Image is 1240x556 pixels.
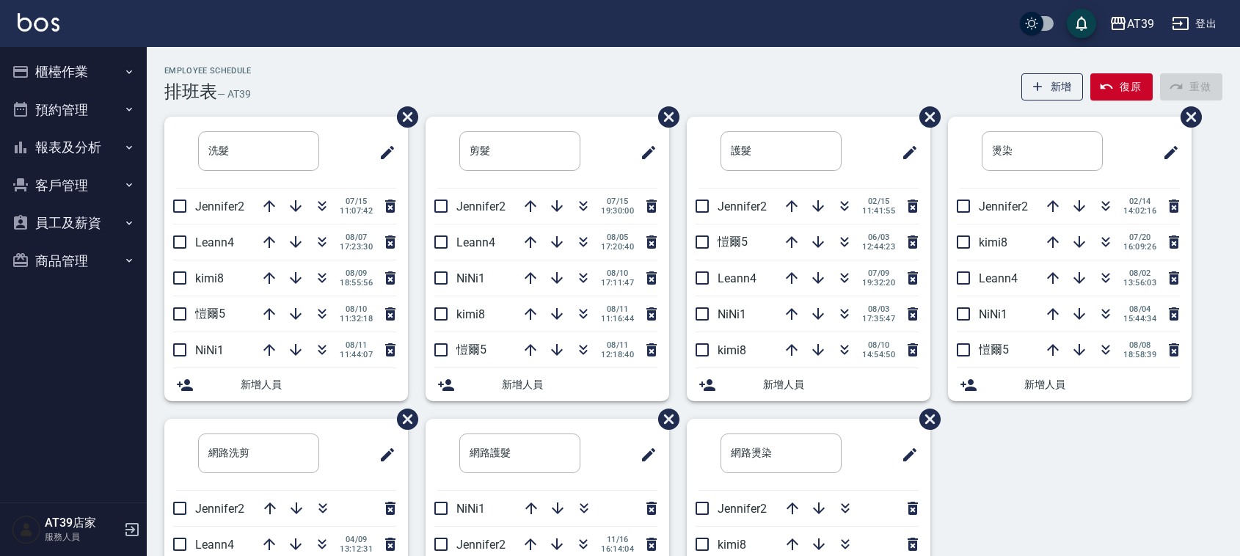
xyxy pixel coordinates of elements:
span: NiNi1 [979,307,1007,321]
span: 07/09 [862,268,895,278]
span: 11:41:55 [862,206,895,216]
span: Jennifer2 [456,200,506,213]
h3: 排班表 [164,81,217,102]
span: 11:07:42 [340,206,373,216]
span: 11/16 [601,535,634,544]
span: 08/02 [1123,268,1156,278]
span: 08/11 [601,340,634,350]
span: 11:16:44 [601,314,634,323]
button: 報表及分析 [6,128,141,167]
button: 復原 [1090,73,1153,100]
span: Leann4 [718,271,756,285]
span: 14:54:50 [862,350,895,359]
input: 排版標題 [459,131,580,171]
span: Jennifer2 [195,502,244,516]
span: 08/11 [601,304,634,314]
span: 新增人員 [763,377,919,392]
span: NiNi1 [718,307,746,321]
span: 04/09 [340,535,373,544]
span: 18:55:56 [340,278,373,288]
h2: Employee Schedule [164,66,252,76]
span: 07/20 [1123,233,1156,242]
button: 客戶管理 [6,167,141,205]
span: kimi8 [718,343,746,357]
button: save [1067,9,1096,38]
span: 07/15 [601,197,634,206]
span: 08/08 [1123,340,1156,350]
p: 服務人員 [45,530,120,544]
span: 06/03 [862,233,895,242]
span: kimi8 [195,271,224,285]
span: 愷爾5 [456,343,486,356]
img: Person [12,515,41,544]
span: Leann4 [195,538,234,552]
span: 刪除班表 [386,398,420,441]
span: 14:02:16 [1123,206,1156,216]
span: 修改班表的標題 [631,437,657,472]
span: 修改班表的標題 [892,437,919,472]
span: 08/05 [601,233,634,242]
input: 排版標題 [982,131,1103,171]
span: 刪除班表 [647,95,682,139]
span: 08/10 [340,304,373,314]
span: 修改班表的標題 [631,135,657,170]
div: 新增人員 [426,368,669,401]
span: 08/04 [1123,304,1156,314]
span: 刪除班表 [908,398,943,441]
span: 13:12:31 [340,544,373,554]
span: 12:18:40 [601,350,634,359]
span: 17:20:40 [601,242,634,252]
span: 19:32:20 [862,278,895,288]
div: AT39 [1127,15,1154,33]
span: 修改班表的標題 [370,135,396,170]
span: kimi8 [456,307,485,321]
span: 07/15 [340,197,373,206]
span: 02/14 [1123,197,1156,206]
input: 排版標題 [721,131,842,171]
span: kimi8 [979,235,1007,249]
button: 新增 [1021,73,1084,100]
span: 08/03 [862,304,895,314]
input: 排版標題 [198,434,319,473]
span: 18:58:39 [1123,350,1156,359]
span: Jennifer2 [718,200,767,213]
span: 11:44:07 [340,350,373,359]
span: 17:11:47 [601,278,634,288]
div: 新增人員 [164,368,408,401]
span: 08/10 [601,268,634,278]
input: 排版標題 [721,434,842,473]
span: 刪除班表 [1170,95,1204,139]
span: NiNi1 [195,343,224,357]
span: 08/11 [340,340,373,350]
span: 17:35:47 [862,314,895,323]
span: 修改班表的標題 [892,135,919,170]
span: 刪除班表 [647,398,682,441]
span: 11:32:18 [340,314,373,323]
span: NiNi1 [456,502,485,516]
span: Jennifer2 [718,502,767,516]
span: 新增人員 [241,377,396,392]
button: AT39 [1104,9,1160,39]
span: 17:23:30 [340,242,373,252]
button: 預約管理 [6,91,141,129]
button: 商品管理 [6,242,141,280]
span: 愷爾5 [195,307,225,321]
span: 16:14:04 [601,544,634,554]
span: Jennifer2 [195,200,244,213]
span: 15:44:34 [1123,314,1156,323]
span: Leann4 [456,235,495,249]
span: Leann4 [195,235,234,249]
span: Leann4 [979,271,1018,285]
h6: — AT39 [217,87,251,102]
span: 12:44:23 [862,242,895,252]
span: 08/10 [862,340,895,350]
span: 13:56:03 [1123,278,1156,288]
img: Logo [18,13,59,32]
div: 新增人員 [948,368,1192,401]
h5: AT39店家 [45,516,120,530]
span: 08/07 [340,233,373,242]
button: 員工及薪資 [6,204,141,242]
span: Jennifer2 [979,200,1028,213]
div: 新增人員 [687,368,930,401]
span: Jennifer2 [456,538,506,552]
